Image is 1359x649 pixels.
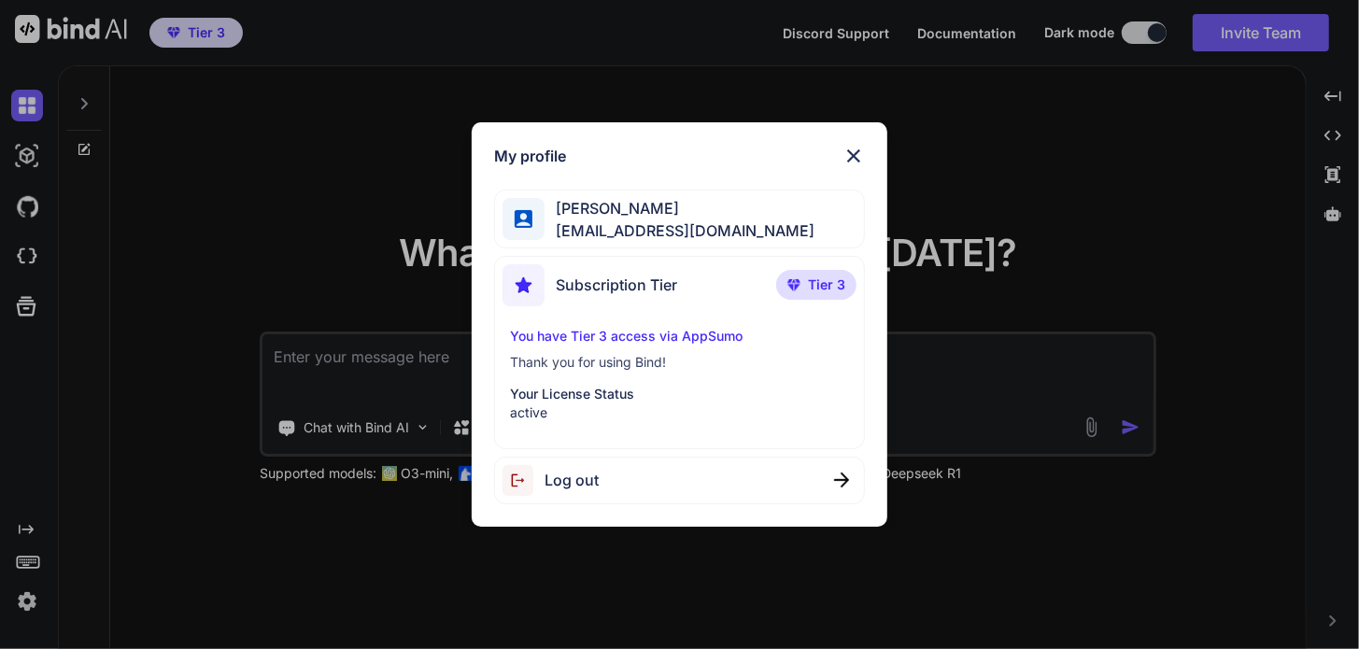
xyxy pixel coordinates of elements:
[503,264,545,306] img: subscription
[545,197,814,219] span: [PERSON_NAME]
[503,465,545,496] img: logout
[510,403,849,422] p: active
[545,219,814,242] span: [EMAIL_ADDRESS][DOMAIN_NAME]
[510,353,849,372] p: Thank you for using Bind!
[494,145,566,167] h1: My profile
[556,274,677,296] span: Subscription Tier
[545,469,599,491] span: Log out
[834,473,849,487] img: close
[842,145,865,167] img: close
[787,279,800,290] img: premium
[510,385,849,403] p: Your License Status
[515,210,532,228] img: profile
[808,275,845,294] span: Tier 3
[510,327,849,346] p: You have Tier 3 access via AppSumo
